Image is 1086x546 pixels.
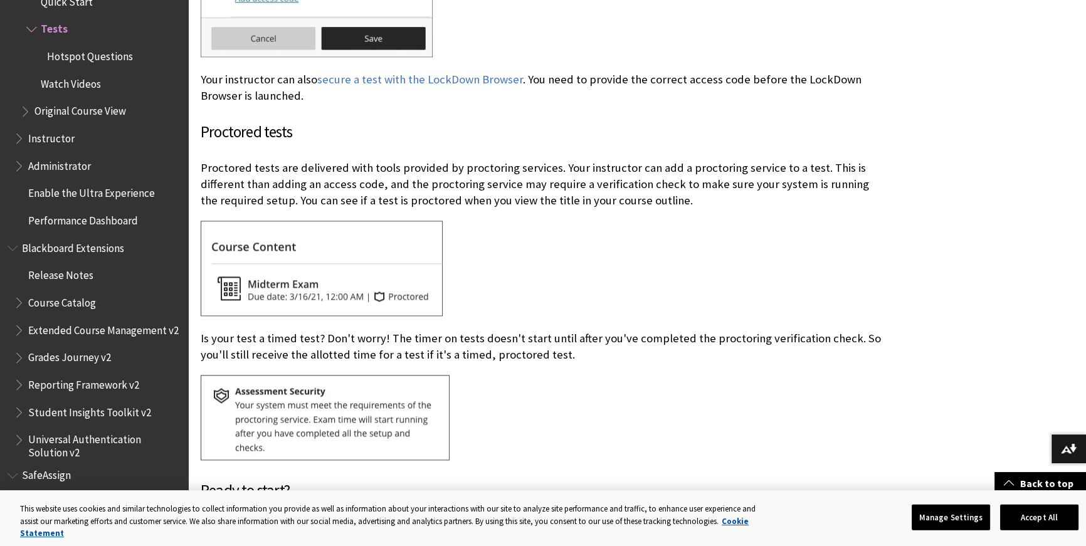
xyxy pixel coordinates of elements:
span: Watch Videos [41,73,101,90]
img: Assessment security message telling students they must meet the proctor requirements for their te... [201,375,450,460]
span: Release Notes [28,265,93,282]
span: Original Course View [34,101,126,118]
span: Grades Journey v2 [28,347,111,364]
div: This website uses cookies and similar technologies to collect information you provide as well as ... [20,503,760,540]
span: Reporting Framework v2 [28,374,139,391]
a: More information about your privacy, opens in a new tab [20,516,749,539]
p: Is your test a timed test? Don't worry! The timer on tests doesn't start until after you've compl... [201,330,888,363]
span: Extended Course Management v2 [28,320,179,337]
a: Back to top [994,472,1086,495]
span: Universal Authentication Solution v2 [28,429,179,459]
span: Performance Dashboard [28,210,138,227]
span: Course Catalog [28,292,96,309]
a: secure a test with the LockDown Browser [317,72,523,87]
span: Student Insights Toolkit v2 [28,402,151,419]
button: Manage Settings [912,504,990,530]
p: Proctored tests are delivered with tools provided by proctoring services. Your instructor can add... [201,160,888,209]
span: Hotspot Questions [47,46,133,63]
span: Tests [41,19,68,36]
span: SafeAssign [22,465,71,482]
button: Accept All [1000,504,1078,530]
span: Blackboard Extensions [22,238,124,255]
span: Enable the Ultra Experience [28,183,155,200]
nav: Book outline for Blackboard Extensions [8,238,181,459]
span: Administrator [28,155,91,172]
span: Instructor [28,128,75,145]
img: This is how a proctored exam looks like. [201,221,443,316]
p: Your instructor can also . You need to provide the correct access code before the LockDown Browse... [201,71,888,104]
h3: Proctored tests [201,120,888,144]
h3: Ready to start? [201,479,888,503]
